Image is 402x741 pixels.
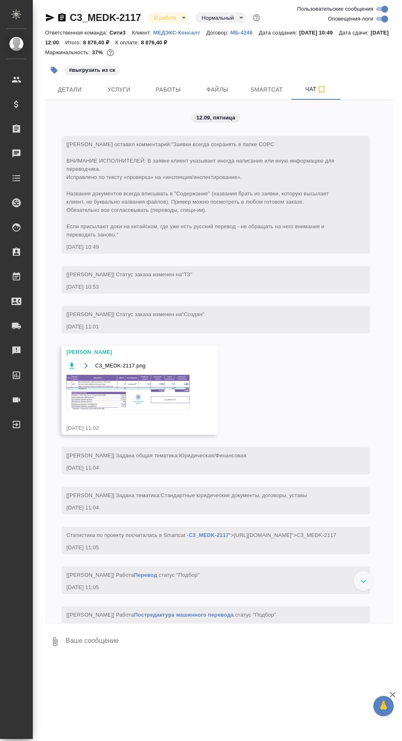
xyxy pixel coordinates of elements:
[66,452,247,459] span: [[PERSON_NAME]] Задана общая тематика:
[134,612,233,618] a: Постредактура машинного перевода
[132,30,153,36] p: Клиент:
[195,12,246,23] div: В работе
[66,532,336,538] span: Cтатистика по проекту посчиталась в Smartcat - ">[URL][DOMAIN_NAME]">C3_MEDK-2117
[66,311,204,317] span: [[PERSON_NAME]] Статус заказа изменен на
[339,30,370,36] p: Дата сдачи:
[65,39,83,46] p: Итого:
[247,85,286,95] span: Smartcat
[66,612,276,618] span: [[PERSON_NAME]] Работа .
[199,14,236,21] button: Нормальный
[148,12,189,23] div: В работе
[161,492,307,498] span: Стандартные юридические документы, договоры, уставы
[45,61,63,79] button: Добавить тэг
[206,30,231,36] p: Договор:
[66,424,190,432] div: [DATE] 11:02
[66,141,336,238] span: "Заявки всегда сохранять в папке СОРС ВНИМАНИЕ ИСПОЛНИТЕЛЕЙ: В заявке клиент указывает иногда нап...
[83,39,115,46] p: 8 876,40 ₽
[45,30,110,36] p: Ответственная команда:
[251,12,262,23] button: Доп статусы указывают на важность/срочность заказа
[148,85,188,95] span: Работы
[66,323,341,331] div: [DATE] 11:01
[45,49,92,55] p: Маржинальность:
[153,29,206,36] a: МЕДЭКС-Консалт
[66,243,341,251] div: [DATE] 10:49
[189,532,228,538] a: C3_MEDK-2117
[92,49,105,55] p: 37%
[66,583,341,592] div: [DATE] 11:05
[296,84,336,94] span: Чат
[50,85,89,95] span: Детали
[299,30,339,36] p: [DATE] 10:49
[81,360,91,371] button: Открыть на драйве
[66,464,341,472] div: [DATE] 11:04
[70,12,141,23] a: C3_MEDK-2117
[134,572,157,578] a: Перевод
[198,85,237,95] span: Файлы
[153,30,206,36] p: МЕДЭКС-Консалт
[66,141,336,238] span: [[PERSON_NAME] оставил комментарий:
[196,114,235,122] p: 12.09, пятница
[231,30,259,36] p: МБ-4246
[182,311,204,317] span: "Создан"
[141,39,174,46] p: 8 876,40 ₽
[328,15,373,23] span: Оповещения-логи
[105,47,116,58] button: 4684.49 RUB;
[115,39,141,46] p: К оплате:
[159,572,199,578] span: статус "Подбор"
[99,85,139,95] span: Услуги
[45,13,55,23] button: Скопировать ссылку для ЯМессенджера
[259,30,299,36] p: Дата создания:
[66,360,77,371] button: Скачать
[235,612,276,618] span: статус "Подбор"
[66,572,199,578] span: [[PERSON_NAME]] Работа .
[66,492,307,498] span: [[PERSON_NAME]] Задана тематика:
[66,348,190,356] div: [PERSON_NAME]
[152,14,179,21] button: В работе
[95,362,146,370] span: C3_MEDK-2117.png
[377,697,391,715] span: 🙏
[66,504,341,512] div: [DATE] 11:04
[69,66,115,74] p: #выгрузить из ск
[63,66,121,73] span: выгрузить из ск
[317,85,327,94] svg: Подписаться
[66,283,341,291] div: [DATE] 10:53
[57,13,67,23] button: Скопировать ссылку
[110,30,132,36] p: Сити3
[66,375,190,410] img: C3_MEDK-2117.png
[66,271,192,278] span: [[PERSON_NAME]] Статус заказа изменен на
[182,271,192,278] span: "ТЗ"
[231,29,259,36] a: МБ-4246
[297,5,373,13] span: Пользовательские сообщения
[179,452,246,459] span: Юридическая/Финансовая
[373,696,394,716] button: 🙏
[66,544,341,552] div: [DATE] 11:05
